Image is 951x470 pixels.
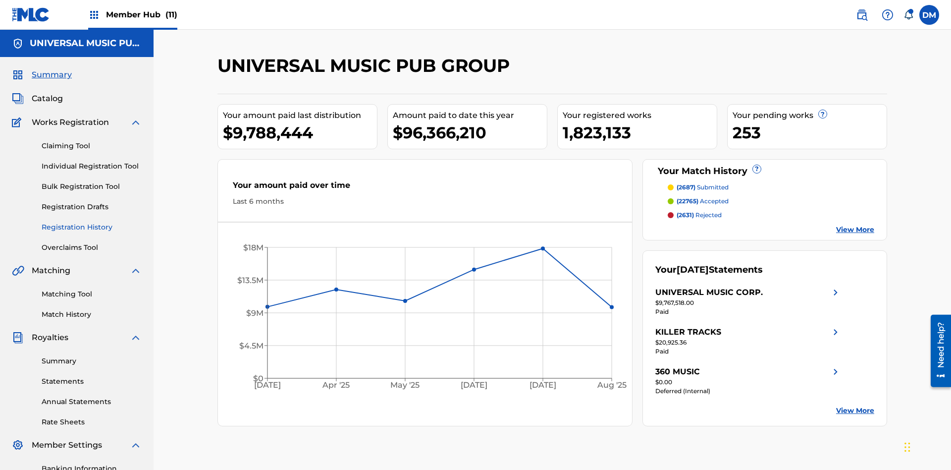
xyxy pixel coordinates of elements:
[830,366,842,378] img: right chevron icon
[655,287,842,316] a: UNIVERSAL MUSIC CORP.right chevron icon$9,767,518.00Paid
[919,5,939,25] div: User Menu
[677,211,722,220] p: rejected
[878,5,898,25] div: Help
[830,287,842,298] img: right chevron icon
[239,341,264,351] tspan: $4.5M
[12,93,24,105] img: Catalog
[461,381,488,390] tspan: [DATE]
[12,69,24,81] img: Summary
[923,311,951,392] iframe: Resource Center
[819,110,827,118] span: ?
[12,332,24,344] img: Royalties
[32,117,109,128] span: Works Registration
[655,378,842,387] div: $0.00
[530,381,557,390] tspan: [DATE]
[563,121,717,144] div: 1,823,133
[237,276,264,285] tspan: $13.5M
[12,69,72,81] a: SummarySummary
[655,387,842,396] div: Deferred (Internal)
[130,332,142,344] img: expand
[88,9,100,21] img: Top Rightsholders
[393,110,547,121] div: Amount paid to date this year
[42,309,142,320] a: Match History
[391,381,420,390] tspan: May '25
[12,117,25,128] img: Works Registration
[597,381,627,390] tspan: Aug '25
[130,117,142,128] img: expand
[753,165,761,173] span: ?
[904,432,910,462] div: Drag
[217,55,515,77] h2: UNIVERSAL MUSIC PUB GROUP
[42,397,142,407] a: Annual Statements
[42,289,142,299] a: Matching Tool
[668,197,875,206] a: (22765) accepted
[12,265,24,277] img: Matching
[836,225,874,235] a: View More
[12,38,24,50] img: Accounts
[42,242,142,253] a: Overclaims Tool
[393,121,547,144] div: $96,366,210
[223,110,377,121] div: Your amount paid last distribution
[32,265,70,277] span: Matching
[233,179,617,196] div: Your amount paid over time
[253,374,264,383] tspan: $0
[30,38,142,49] h5: UNIVERSAL MUSIC PUB GROUP
[655,298,842,307] div: $9,767,518.00
[246,308,264,318] tspan: $9M
[42,356,142,366] a: Summary
[677,197,698,205] span: (22765)
[655,326,842,356] a: KILLER TRACKSright chevron icon$20,925.36Paid
[830,326,842,338] img: right chevron icon
[12,439,24,451] img: Member Settings
[668,183,875,192] a: (2687) submitted
[32,332,68,344] span: Royalties
[677,197,729,206] p: accepted
[655,287,763,298] div: UNIVERSAL MUSIC CORP.
[655,338,842,347] div: $20,925.36
[12,93,63,105] a: CatalogCatalog
[668,211,875,220] a: (2631) rejected
[655,366,842,396] a: 360 MUSICright chevron icon$0.00Deferred (Internal)
[42,141,142,151] a: Claiming Tool
[655,263,763,277] div: Your Statements
[903,10,913,20] div: Notifications
[106,9,177,20] span: Member Hub
[563,110,717,121] div: Your registered works
[165,10,177,19] span: (11)
[733,121,887,144] div: 253
[655,326,721,338] div: KILLER TRACKS
[243,243,264,252] tspan: $18M
[655,366,700,378] div: 360 MUSIC
[655,347,842,356] div: Paid
[42,222,142,233] a: Registration History
[655,307,842,316] div: Paid
[42,161,142,172] a: Individual Registration Tool
[852,5,872,25] a: Public Search
[130,265,142,277] img: expand
[677,264,709,275] span: [DATE]
[42,417,142,427] a: Rate Sheets
[677,211,694,219] span: (2631)
[677,183,695,191] span: (2687)
[901,422,951,470] iframe: Chat Widget
[42,376,142,387] a: Statements
[254,381,281,390] tspan: [DATE]
[42,181,142,192] a: Bulk Registration Tool
[836,406,874,416] a: View More
[32,93,63,105] span: Catalog
[42,202,142,212] a: Registration Drafts
[882,9,894,21] img: help
[32,69,72,81] span: Summary
[130,439,142,451] img: expand
[322,381,350,390] tspan: Apr '25
[32,439,102,451] span: Member Settings
[233,196,617,207] div: Last 6 months
[12,7,50,22] img: MLC Logo
[856,9,868,21] img: search
[733,110,887,121] div: Your pending works
[677,183,729,192] p: submitted
[223,121,377,144] div: $9,788,444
